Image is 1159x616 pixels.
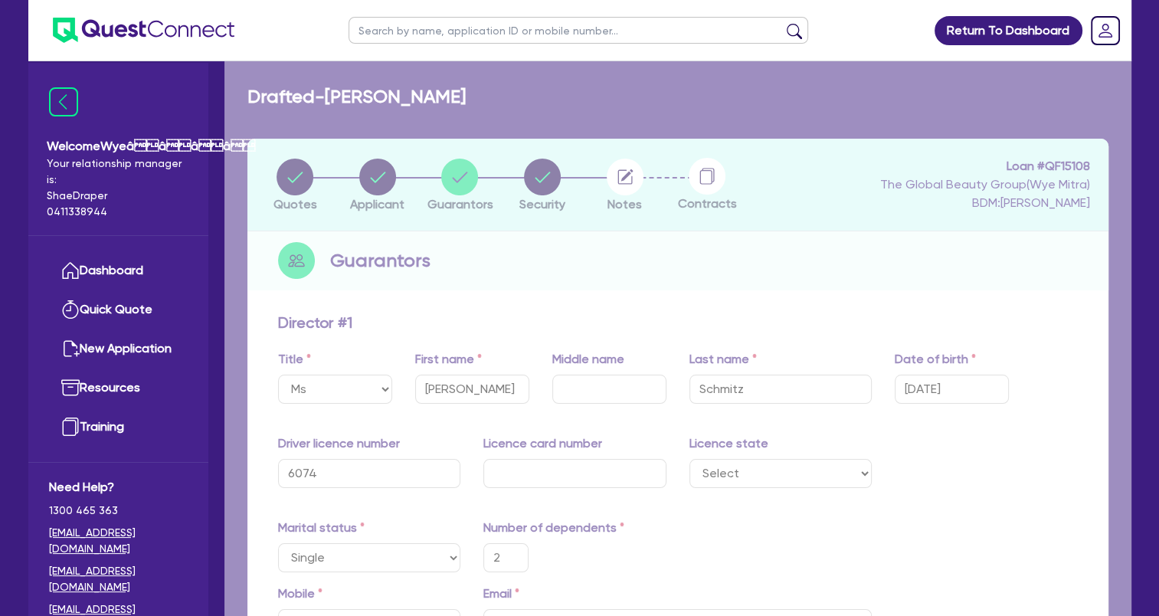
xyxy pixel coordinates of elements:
[49,251,188,290] a: Dashboard
[49,478,188,496] span: Need Help?
[49,503,188,519] span: 1300 465 363
[61,378,80,397] img: resources
[349,17,808,44] input: Search by name, application ID or mobile number...
[49,369,188,408] a: Resources
[47,137,190,156] span: Welcome Wyeââââ
[49,87,78,116] img: icon-menu-close
[61,300,80,319] img: quick-quote
[47,156,190,220] span: Your relationship manager is: Shae Draper 0411338944
[61,339,80,358] img: new-application
[935,16,1082,45] a: Return To Dashboard
[49,290,188,329] a: Quick Quote
[1085,11,1125,51] a: Dropdown toggle
[49,329,188,369] a: New Application
[61,418,80,436] img: training
[49,525,188,557] a: [EMAIL_ADDRESS][DOMAIN_NAME]
[49,408,188,447] a: Training
[49,563,188,595] a: [EMAIL_ADDRESS][DOMAIN_NAME]
[53,18,234,43] img: quest-connect-logo-blue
